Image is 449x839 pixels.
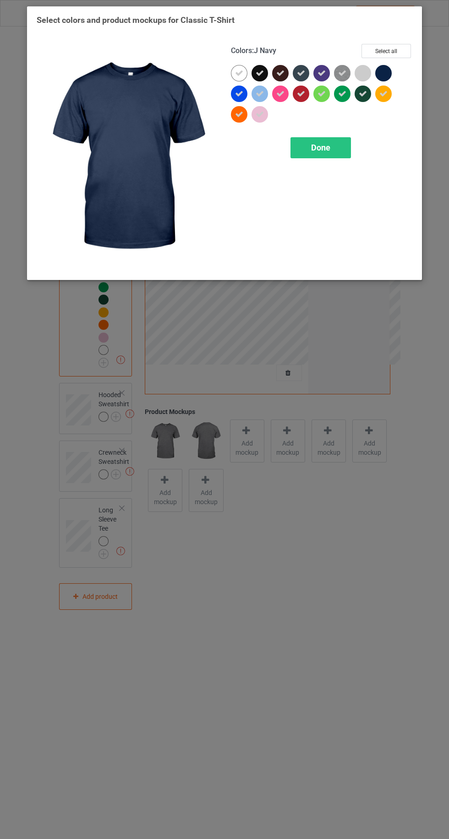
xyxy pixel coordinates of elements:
[361,44,411,58] button: Select all
[254,46,276,55] span: J Navy
[37,44,218,270] img: regular.jpg
[231,46,276,56] h4: :
[311,143,330,152] span: Done
[231,46,252,55] span: Colors
[334,65,350,81] img: heather_texture.png
[37,15,235,25] span: Select colors and product mockups for Classic T-Shirt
